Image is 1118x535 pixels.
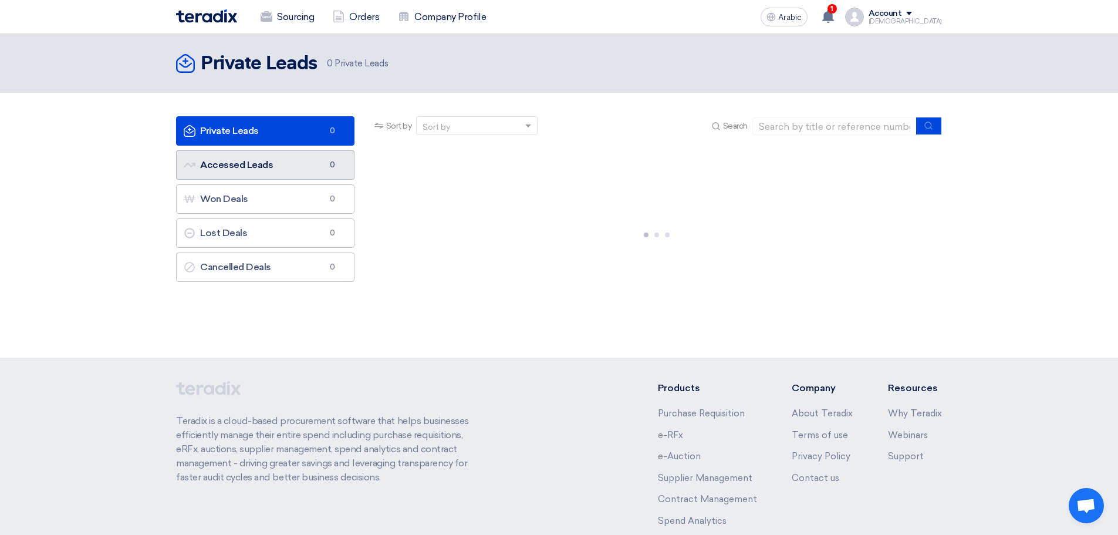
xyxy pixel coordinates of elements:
a: Cancelled Deals0 [176,253,354,282]
font: Teradix is ​​a cloud-based procurement software that helps businesses efficiently manage their en... [176,415,469,483]
input: Search by title or reference number [752,117,917,135]
font: 0 [327,58,333,69]
a: Sourcing [251,4,323,30]
font: Resources [888,382,938,393]
font: Products [658,382,700,393]
a: Private Leads0 [176,116,354,146]
a: Contract Management [658,494,757,504]
font: Sourcing [277,11,314,22]
font: Search [723,121,748,131]
font: Company [792,382,836,393]
font: 0 [330,160,335,169]
font: [DEMOGRAPHIC_DATA] [869,18,942,25]
a: e-Auction [658,451,701,462]
a: About Teradix [792,408,853,419]
font: Sort by [386,121,412,131]
a: Supplier Management [658,473,752,483]
a: Spend Analytics [658,516,727,526]
font: Lost Deals [200,227,247,238]
img: profile_test.png [845,8,864,26]
font: Won Deals [200,193,248,204]
font: Company Profile [414,11,486,22]
a: Support [888,451,924,462]
a: Accessed Leads0 [176,150,354,180]
a: Orders [323,4,389,30]
a: Privacy Policy [792,451,850,462]
font: Orders [349,11,379,22]
button: Arabic [761,8,808,26]
a: Why Teradix [888,408,942,419]
font: Private Leads [335,58,388,69]
a: Lost Deals0 [176,218,354,248]
a: e-RFx [658,430,683,440]
font: 0 [330,263,335,271]
a: Terms of use [792,430,848,440]
font: Private Leads [200,125,259,136]
font: Private Leads [201,55,318,73]
font: Sort by [423,122,450,132]
font: Arabic [778,12,802,22]
a: Webinars [888,430,928,440]
font: 0 [330,228,335,237]
font: 0 [330,126,335,135]
div: Open chat [1069,488,1104,523]
font: Account [869,8,902,18]
a: Contact us [792,473,839,483]
img: Teradix logo [176,9,237,23]
a: Won Deals0 [176,184,354,214]
font: 0 [330,194,335,203]
font: Accessed Leads [200,159,273,170]
a: Purchase Requisition [658,408,745,419]
font: Cancelled Deals [200,261,271,272]
font: 1 [830,5,833,13]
